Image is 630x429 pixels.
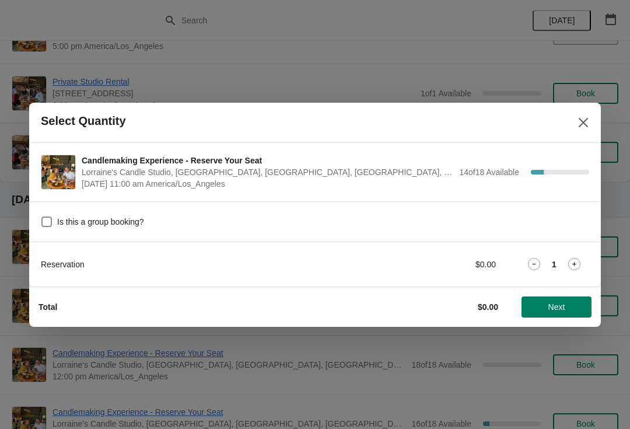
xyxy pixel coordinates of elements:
[41,155,75,189] img: Candlemaking Experience - Reserve Your Seat | Lorraine's Candle Studio, Market Street, Pacific Be...
[41,114,126,128] h2: Select Quantity
[521,297,591,318] button: Next
[82,178,453,190] span: [DATE] 11:00 am America/Los_Angeles
[552,259,556,270] strong: 1
[57,216,144,228] span: Is this a group booking?
[82,155,453,166] span: Candlemaking Experience - Reserve Your Seat
[82,166,453,178] span: Lorraine's Candle Studio, [GEOGRAPHIC_DATA], [GEOGRAPHIC_DATA], [GEOGRAPHIC_DATA], [GEOGRAPHIC_DATA]
[38,302,57,312] strong: Total
[41,259,365,270] div: Reservation
[478,302,498,312] strong: $0.00
[548,302,565,312] span: Next
[388,259,496,270] div: $0.00
[459,168,519,177] span: 14 of 18 Available
[573,112,594,133] button: Close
